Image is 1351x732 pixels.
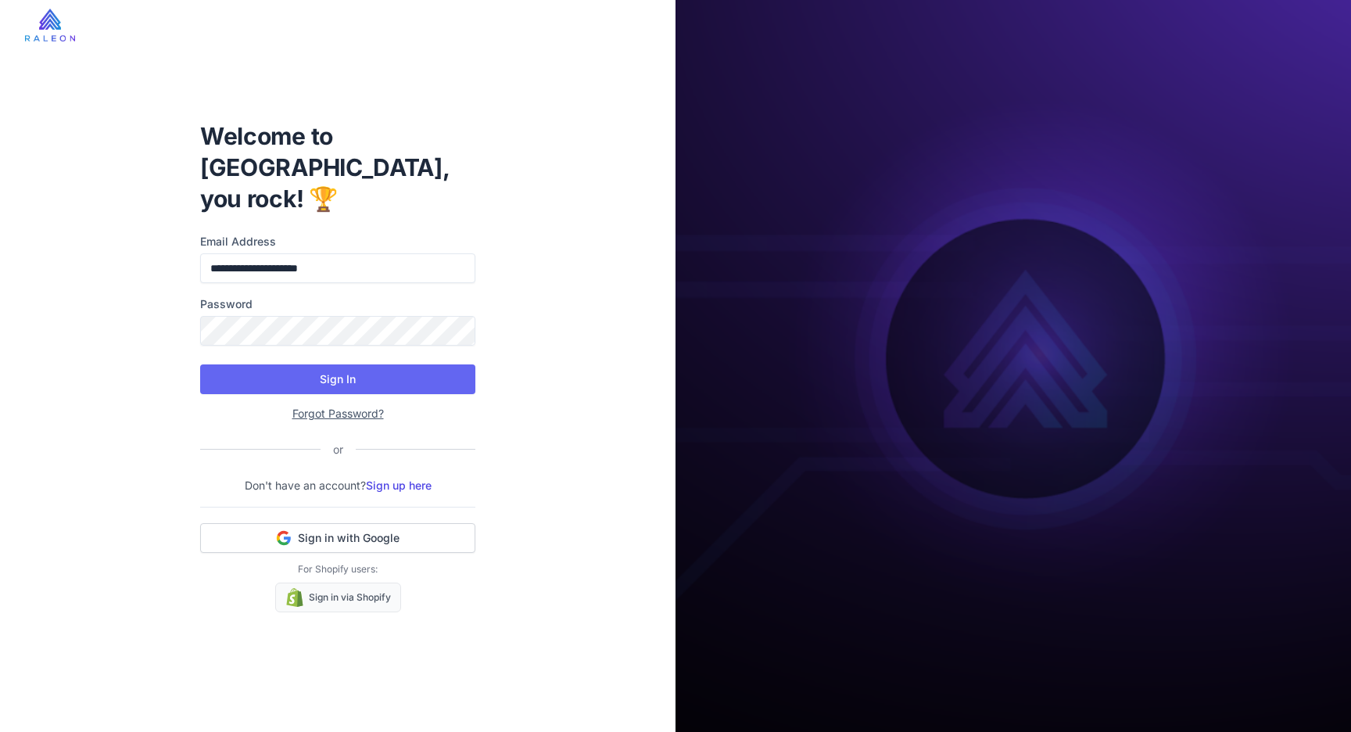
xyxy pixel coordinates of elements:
p: Don't have an account? [200,477,475,494]
p: For Shopify users: [200,562,475,576]
a: Sign up here [366,479,432,492]
a: Forgot Password? [292,407,384,420]
img: raleon-logo-whitebg.9aac0268.jpg [25,9,75,41]
button: Sign in with Google [200,523,475,553]
label: Email Address [200,233,475,250]
span: Sign in with Google [298,530,400,546]
label: Password [200,296,475,313]
div: or [321,441,356,458]
a: Sign in via Shopify [275,583,401,612]
button: Sign In [200,364,475,394]
h1: Welcome to [GEOGRAPHIC_DATA], you rock! 🏆 [200,120,475,214]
